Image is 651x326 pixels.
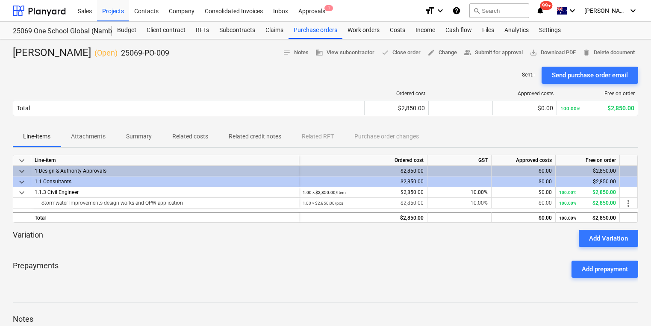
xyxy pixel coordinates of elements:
[427,187,492,198] div: 10.00%
[299,155,427,166] div: Ordered cost
[368,105,425,112] div: $2,850.00
[469,3,529,18] button: Search
[559,166,616,176] div: $2,850.00
[13,261,59,278] p: Prepayments
[534,22,566,39] a: Settings
[583,49,590,56] span: delete
[452,6,461,16] i: Knowledge base
[112,22,141,39] a: Budget
[427,49,435,56] span: edit
[280,46,312,59] button: Notes
[126,132,152,141] p: Summary
[559,176,616,187] div: $2,850.00
[492,155,556,166] div: Approved costs
[495,198,552,209] div: $0.00
[172,132,208,141] p: Related costs
[477,22,499,39] a: Files
[342,22,385,39] a: Work orders
[425,6,435,16] i: format_size
[303,187,424,198] div: $2,850.00
[567,6,577,16] i: keyboard_arrow_down
[35,189,79,195] span: 1.1.3 Civil Engineer
[530,49,537,56] span: save_alt
[583,48,635,58] span: Delete document
[121,48,169,58] p: 25069-PO-009
[623,198,633,209] span: more_vert
[312,46,378,59] button: View subcontractor
[378,46,424,59] button: Close order
[368,91,425,97] div: Ordered cost
[495,187,552,198] div: $0.00
[559,216,576,220] small: 100.00%
[559,201,576,206] small: 100.00%
[289,22,342,39] a: Purchase orders
[229,132,281,141] p: Related credit notes
[13,314,638,324] p: Notes
[303,213,424,223] div: $2,850.00
[579,230,638,247] button: Add Variation
[191,22,214,39] a: RFTs
[303,201,343,206] small: 1.00 × $2,850.00 / pcs
[260,22,289,39] a: Claims
[410,22,440,39] a: Income
[35,198,295,208] div: Stormwater Improvements design works and OPW application
[560,106,580,112] small: 100.00%
[560,91,635,97] div: Free on order
[13,230,43,247] p: Variation
[13,27,102,36] div: 25069 One School Global (Nambour ECI)
[35,176,295,187] div: 1.1 Consultants
[464,49,471,56] span: people_alt
[584,7,627,14] span: [PERSON_NAME]
[560,105,634,112] div: $2,850.00
[427,48,457,58] span: Change
[499,22,534,39] a: Analytics
[315,49,323,56] span: business
[552,70,628,81] div: Send purchase order email
[559,187,616,198] div: $2,850.00
[427,155,492,166] div: GST
[496,105,553,112] div: $0.00
[559,198,616,209] div: $2,850.00
[526,46,579,59] button: Download PDF
[381,48,421,58] span: Close order
[315,48,374,58] span: View subcontractor
[17,166,27,176] span: keyboard_arrow_down
[608,285,651,326] iframe: Chat Widget
[94,48,118,58] p: ( Open )
[495,166,552,176] div: $0.00
[496,91,554,97] div: Approved costs
[582,264,628,275] div: Add prepayment
[214,22,260,39] a: Subcontracts
[589,233,628,244] div: Add Variation
[440,22,477,39] a: Cash flow
[17,188,27,198] span: keyboard_arrow_down
[571,261,638,278] button: Add prepayment
[303,190,346,195] small: 1.00 × $2,850.00 / Item
[141,22,191,39] a: Client contract
[35,166,295,176] div: 1 Design & Authority Approvals
[556,155,620,166] div: Free on order
[579,46,638,59] button: Delete document
[31,212,299,223] div: Total
[464,48,523,58] span: Submit for approval
[385,22,410,39] a: Costs
[473,7,480,14] span: search
[303,166,424,176] div: $2,850.00
[324,5,333,11] span: 1
[536,6,545,16] i: notifications
[495,176,552,187] div: $0.00
[23,132,50,141] p: Line-items
[522,71,535,79] p: Sent : -
[424,46,460,59] button: Change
